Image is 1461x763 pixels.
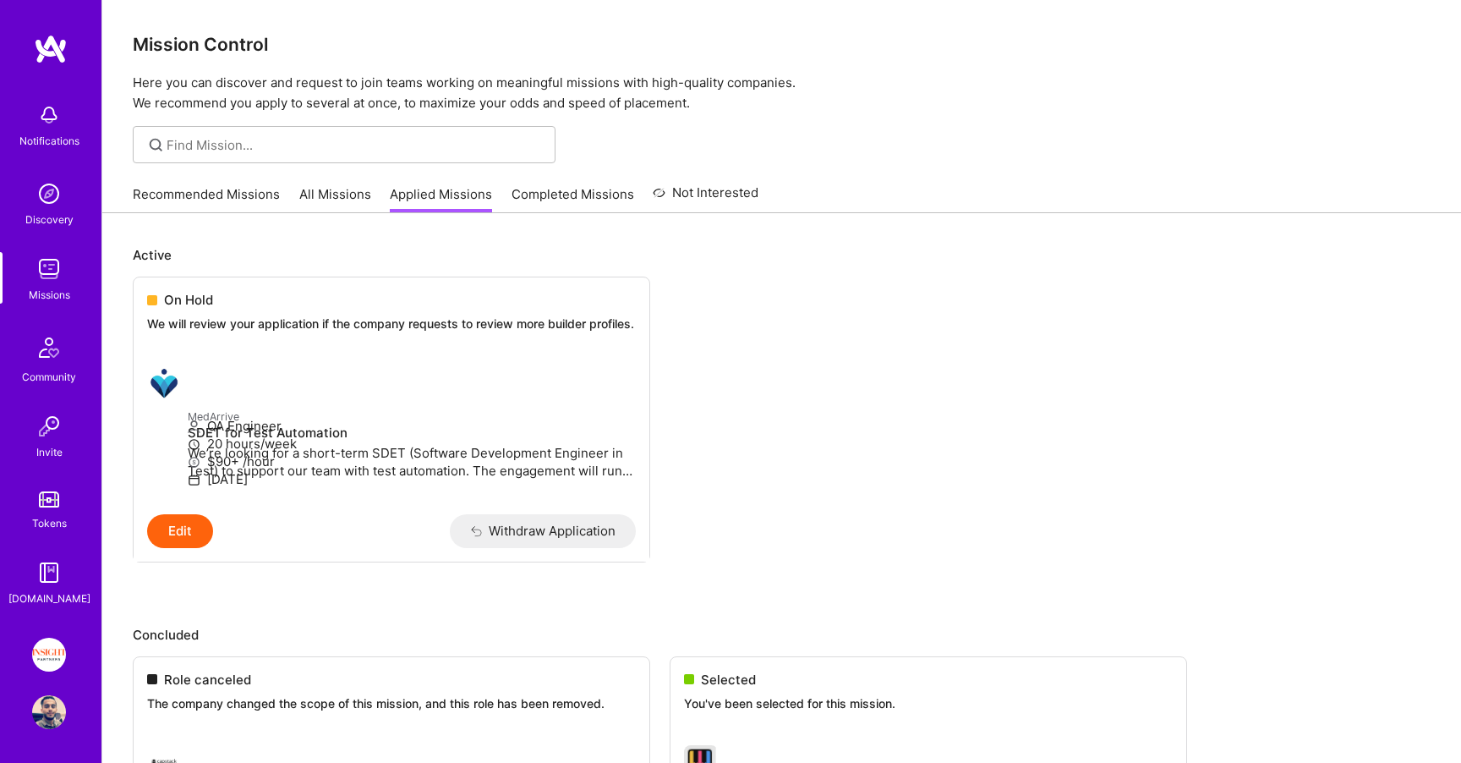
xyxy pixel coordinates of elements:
[188,453,636,470] p: $90+ /hour
[188,470,636,488] p: [DATE]
[22,368,76,386] div: Community
[147,514,213,548] button: Edit
[39,491,59,508] img: tokens
[450,514,637,548] button: Withdraw Application
[32,638,66,672] img: Insight Partners: Data & AI - Sourcing
[133,34,1431,55] h3: Mission Control
[29,286,70,304] div: Missions
[188,435,636,453] p: 20 hours/week
[8,590,90,607] div: [DOMAIN_NAME]
[19,132,79,150] div: Notifications
[133,246,1431,264] p: Active
[146,135,166,155] i: icon SearchGrey
[147,366,181,400] img: MedArrive company logo
[36,443,63,461] div: Invite
[32,98,66,132] img: bell
[32,695,66,729] img: User Avatar
[188,438,200,451] i: icon Clock
[32,514,67,532] div: Tokens
[134,353,649,514] a: MedArrive company logoMedArriveSDET for Test AutomationWe’re looking for a short-term SDET (Softw...
[390,185,492,213] a: Applied Missions
[133,626,1431,644] p: Concluded
[28,695,70,729] a: User Avatar
[34,34,68,64] img: logo
[29,327,69,368] img: Community
[147,316,636,332] p: We will review your application if the company requests to review more builder profiles.
[32,252,66,286] img: teamwork
[167,136,543,154] input: overall type: UNKNOWN_TYPE server type: NO_SERVER_DATA heuristic type: UNKNOWN_TYPE label: Find M...
[188,420,200,433] i: icon Applicant
[299,185,371,213] a: All Missions
[32,409,66,443] img: Invite
[25,211,74,228] div: Discovery
[164,291,213,309] span: On Hold
[653,183,758,213] a: Not Interested
[512,185,634,213] a: Completed Missions
[28,638,70,672] a: Insight Partners: Data & AI - Sourcing
[133,73,1431,113] p: Here you can discover and request to join teams working on meaningful missions with high-quality ...
[133,185,280,213] a: Recommended Missions
[188,417,636,435] p: QA Engineer
[32,177,66,211] img: discovery
[188,456,200,469] i: icon MoneyGray
[32,556,66,590] img: guide book
[188,474,200,486] i: icon Calendar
